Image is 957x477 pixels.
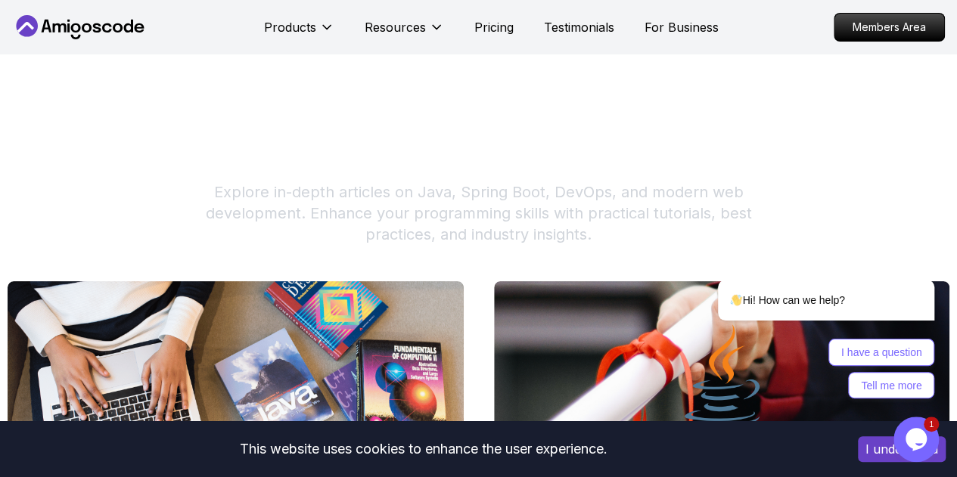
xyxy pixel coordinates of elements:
[544,18,614,36] a: Testimonials
[893,417,942,462] iframe: chat widget
[365,18,426,36] p: Resources
[264,18,316,36] p: Products
[8,281,464,470] img: image
[834,13,945,42] a: Members Area
[670,144,942,409] iframe: chat widget
[645,18,719,36] a: For Business
[494,281,950,470] img: image
[11,432,835,466] div: This website uses cookies to enhance the user experience.
[834,14,944,41] p: Members Area
[188,181,769,245] p: Explore in-depth articles on Java, Spring Boot, DevOps, and modern web development. Enhance your ...
[365,18,444,48] button: Resources
[8,127,949,163] h1: Programming Blogs & Tutorials
[858,436,946,462] button: Accept cookies
[474,18,514,36] a: Pricing
[264,18,334,48] button: Products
